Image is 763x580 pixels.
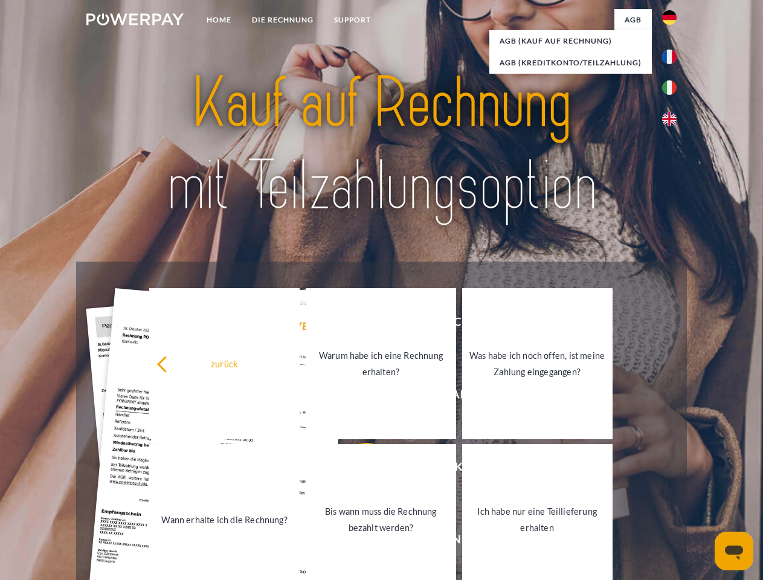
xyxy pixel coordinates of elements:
div: Wann erhalte ich die Rechnung? [156,511,292,527]
img: title-powerpay_de.svg [115,58,648,231]
a: AGB (Kauf auf Rechnung) [489,30,652,52]
div: Bis wann muss die Rechnung bezahlt werden? [313,503,449,536]
a: AGB (Kreditkonto/Teilzahlung) [489,52,652,74]
img: logo-powerpay-white.svg [86,13,184,25]
div: Ich habe nur eine Teillieferung erhalten [469,503,605,536]
img: de [662,10,677,25]
img: it [662,80,677,95]
img: en [662,112,677,126]
div: Was habe ich noch offen, ist meine Zahlung eingegangen? [469,347,605,380]
a: SUPPORT [324,9,381,31]
a: DIE RECHNUNG [242,9,324,31]
a: Home [196,9,242,31]
img: fr [662,50,677,64]
iframe: Schaltfläche zum Öffnen des Messaging-Fensters [715,532,753,570]
div: Warum habe ich eine Rechnung erhalten? [313,347,449,380]
div: zurück [156,355,292,372]
a: Was habe ich noch offen, ist meine Zahlung eingegangen? [462,288,613,439]
a: agb [614,9,652,31]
